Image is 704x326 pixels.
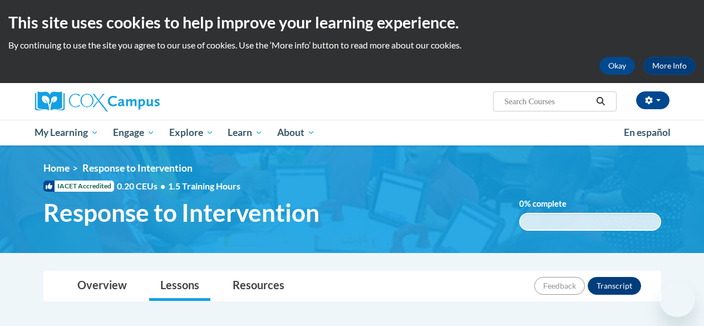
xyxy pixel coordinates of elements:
div: Main menu [27,120,678,145]
a: Overview [66,271,138,301]
p: By continuing to use the site you agree to our use of cookies. Use the ‘More info’ button to read... [8,39,696,51]
a: Resources [221,271,296,301]
a: Explore [162,120,221,145]
span: 0 [519,199,524,208]
span: IACET Accredited [43,181,114,192]
a: More Info [643,57,696,75]
button: Okay [599,57,635,75]
a: Home [43,162,70,174]
a: En español [617,121,678,144]
span: About [277,126,315,139]
h2: This site uses cookies to help improve your learning experience. [8,11,696,33]
img: Cox Campus [35,91,160,111]
a: Learn [220,120,270,145]
span: My Learning [35,126,99,139]
span: Response to Intervention [82,162,193,174]
label: % complete [519,198,583,210]
span: Response to Intervention [43,198,319,227]
button: Transcript [588,277,641,295]
a: My Learning [28,120,106,145]
span: Explore [169,126,214,139]
span: • [160,181,165,191]
span: 1.5 Training Hours [168,181,240,191]
button: Feedback [534,277,585,295]
a: Cox Campus [35,91,235,111]
input: Search Courses [503,95,592,108]
span: 0.20 CEUs [117,180,168,192]
a: Lessons [149,271,210,301]
span: Engage [113,126,155,139]
span: Learn [228,126,263,139]
button: Search [592,95,609,108]
button: Account Settings [636,91,669,109]
span: En español [624,126,671,138]
a: About [270,120,322,145]
a: Engage [106,120,162,145]
iframe: Button to launch messaging window [659,281,695,317]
